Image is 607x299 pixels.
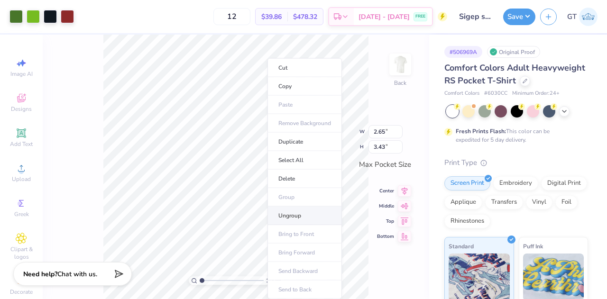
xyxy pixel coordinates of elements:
[456,127,506,135] strong: Fresh Prints Flash:
[14,210,29,218] span: Greek
[12,175,31,183] span: Upload
[567,8,598,26] a: GT
[493,176,538,190] div: Embroidery
[523,241,543,251] span: Puff Ink
[526,195,552,209] div: Vinyl
[267,58,342,77] li: Cut
[267,170,342,188] li: Delete
[377,203,394,209] span: Middle
[484,90,507,98] span: # 6030CC
[579,8,598,26] img: Gayathree Thangaraj
[444,46,482,58] div: # 506969A
[267,77,342,96] li: Copy
[5,245,38,261] span: Clipart & logos
[541,176,587,190] div: Digital Print
[444,62,585,86] span: Comfort Colors Adult Heavyweight RS Pocket T-Shirt
[57,270,97,279] span: Chat with us.
[444,214,490,228] div: Rhinestones
[444,176,490,190] div: Screen Print
[267,151,342,170] li: Select All
[444,90,479,98] span: Comfort Colors
[444,195,482,209] div: Applique
[261,12,282,22] span: $39.86
[359,12,410,22] span: [DATE] - [DATE]
[11,105,32,113] span: Designs
[512,90,560,98] span: Minimum Order: 24 +
[487,46,540,58] div: Original Proof
[213,8,250,25] input: – –
[293,12,317,22] span: $478.32
[267,133,342,151] li: Duplicate
[10,140,33,148] span: Add Text
[415,13,425,20] span: FREE
[567,11,577,22] span: GT
[391,55,410,74] img: Back
[377,188,394,194] span: Center
[23,270,57,279] strong: Need help?
[267,207,342,225] li: Ungroup
[444,157,588,168] div: Print Type
[377,218,394,225] span: Top
[503,9,535,25] button: Save
[377,233,394,240] span: Bottom
[452,7,498,26] input: Untitled Design
[456,127,572,144] div: This color can be expedited for 5 day delivery.
[485,195,523,209] div: Transfers
[266,276,281,285] span: 100 %
[10,288,33,296] span: Decorate
[555,195,578,209] div: Foil
[10,70,33,78] span: Image AI
[394,79,406,87] div: Back
[449,241,474,251] span: Standard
